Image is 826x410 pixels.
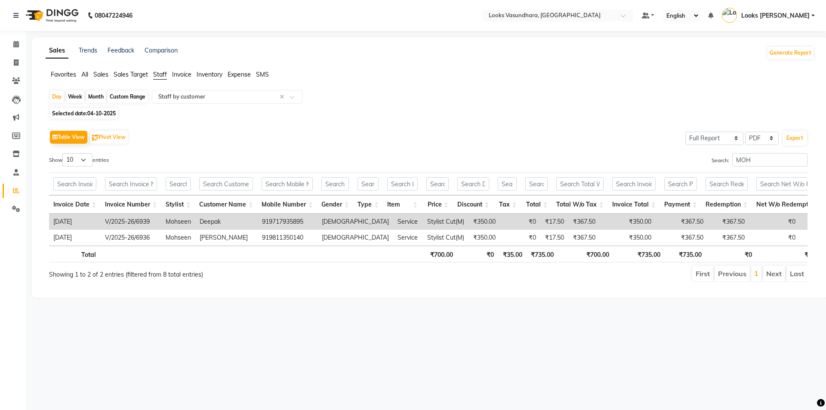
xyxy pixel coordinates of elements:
[195,214,258,230] td: Deepak
[49,265,358,279] div: Showing 1 to 2 of 2 entries (filtered from 8 total entries)
[101,195,161,214] th: Invoice Number: activate to sort column ascending
[660,195,701,214] th: Payment: activate to sort column ascending
[521,195,552,214] th: Total: activate to sort column ascending
[62,153,92,166] select: Showentries
[317,230,393,246] td: [DEMOGRAPHIC_DATA]
[453,195,493,214] th: Discount: activate to sort column ascending
[708,214,749,230] td: ₹367.50
[317,195,353,214] th: Gender: activate to sort column ascending
[49,246,100,262] th: Total
[712,153,808,166] label: Search:
[706,177,748,191] input: Search Redemption
[92,135,99,141] img: pivot.png
[49,153,109,166] label: Show entries
[50,131,87,144] button: Table View
[425,246,457,262] th: ₹700.00
[161,195,195,214] th: Stylist: activate to sort column ascending
[767,47,814,59] button: Generate Report
[51,71,76,78] span: Favorites
[783,131,807,145] button: Export
[86,91,106,103] div: Month
[166,177,191,191] input: Search Stylist
[540,214,568,230] td: ₹17.50
[258,230,317,246] td: 919811350140
[87,110,116,117] span: 04-10-2025
[558,246,613,262] th: ₹700.00
[468,230,500,246] td: ₹350.00
[358,177,379,191] input: Search Type
[701,195,752,214] th: Redemption: activate to sort column ascending
[527,246,558,262] th: ₹735.00
[568,214,600,230] td: ₹367.50
[161,230,195,246] td: Mohseen
[49,214,101,230] td: [DATE]
[387,177,417,191] input: Search Item
[258,214,317,230] td: 919717935895
[732,153,808,166] input: Search:
[262,177,313,191] input: Search Mobile Number
[608,195,660,214] th: Invoice Total: activate to sort column ascending
[426,177,449,191] input: Search Price
[383,195,422,214] th: Item: activate to sort column ascending
[656,214,708,230] td: ₹367.50
[101,230,161,246] td: V/2025-26/6936
[500,230,540,246] td: ₹0
[197,71,222,78] span: Inventory
[66,91,84,103] div: Week
[172,71,191,78] span: Invoice
[153,71,167,78] span: Staff
[195,230,258,246] td: [PERSON_NAME]
[105,177,157,191] input: Search Invoice Number
[741,11,810,20] span: Looks [PERSON_NAME]
[552,195,608,214] th: Total W/o Tax: activate to sort column ascending
[423,214,468,230] td: Stylist Cut(M)
[457,177,489,191] input: Search Discount
[656,230,708,246] td: ₹367.50
[46,43,68,59] a: Sales
[53,177,96,191] input: Search Invoice Date
[90,131,128,144] button: Pivot View
[280,92,287,102] span: Clear all
[708,230,749,246] td: ₹367.50
[49,230,101,246] td: [DATE]
[498,246,527,262] th: ₹35.00
[321,177,349,191] input: Search Gender
[457,246,498,262] th: ₹0
[664,177,697,191] input: Search Payment
[353,195,383,214] th: Type: activate to sort column ascending
[393,230,423,246] td: Service
[257,195,317,214] th: Mobile Number: activate to sort column ascending
[161,214,195,230] td: Mohseen
[600,214,656,230] td: ₹350.00
[422,195,453,214] th: Price: activate to sort column ascending
[613,246,665,262] th: ₹735.00
[22,3,81,28] img: logo
[393,214,423,230] td: Service
[93,71,108,78] span: Sales
[612,177,656,191] input: Search Invoice Total
[706,246,756,262] th: ₹0
[114,71,148,78] span: Sales Target
[199,177,253,191] input: Search Customer Name
[500,214,540,230] td: ₹0
[722,8,737,23] img: Looks Vasundhara GZB
[79,46,97,54] a: Trends
[754,269,758,277] a: 1
[101,214,161,230] td: V/2025-26/6939
[568,230,600,246] td: ₹367.50
[749,214,800,230] td: ₹0
[256,71,269,78] span: SMS
[95,3,133,28] b: 08047224946
[556,177,604,191] input: Search Total W/o Tax
[50,91,64,103] div: Day
[195,195,257,214] th: Customer Name: activate to sort column ascending
[108,46,134,54] a: Feedback
[540,230,568,246] td: ₹17.50
[228,71,251,78] span: Expense
[423,230,468,246] td: Stylist Cut(M)
[49,195,101,214] th: Invoice Date: activate to sort column ascending
[600,230,656,246] td: ₹350.00
[498,177,517,191] input: Search Tax
[665,246,706,262] th: ₹735.00
[145,46,178,54] a: Comparison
